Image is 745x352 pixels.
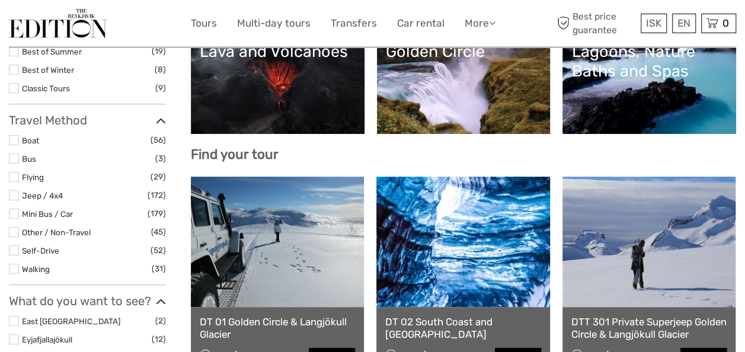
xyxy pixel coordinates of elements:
a: Lava and Volcanoes [200,42,356,125]
span: (19) [152,44,166,58]
h3: What do you want to see? [9,294,166,308]
span: (8) [155,63,166,76]
span: 0 [721,17,731,29]
a: DT 02 South Coast and [GEOGRAPHIC_DATA] [385,316,541,340]
a: Classic Tours [22,84,70,93]
span: ISK [646,17,661,29]
span: (29) [151,170,166,184]
a: Self-Drive [22,246,59,255]
a: Other / Non-Travel [22,228,91,237]
span: (31) [152,262,166,276]
h3: Travel Method [9,113,166,127]
span: (56) [151,133,166,147]
a: Best of Summer [22,47,82,56]
button: Open LiveChat chat widget [136,18,151,33]
a: Multi-day tours [237,15,311,32]
a: DTT 301 Private Superjeep Golden Circle & Langjökull Glacier [571,316,727,340]
a: Flying [22,172,44,182]
span: (3) [155,152,166,165]
b: Find your tour [191,146,279,162]
img: The Reykjavík Edition [9,9,107,38]
a: Lagoons, Nature Baths and Spas [571,42,727,125]
span: (179) [148,207,166,220]
div: Lava and Volcanoes [200,42,356,61]
a: East [GEOGRAPHIC_DATA] [22,316,120,326]
a: Walking [22,264,50,274]
div: Golden Circle [386,42,542,61]
a: Bus [22,154,36,164]
div: EN [672,14,696,33]
a: Eyjafjallajökull [22,335,72,344]
span: (45) [151,225,166,239]
a: Boat [22,136,39,145]
a: Mini Bus / Car [22,209,73,219]
a: Golden Circle [386,42,542,125]
p: We're away right now. Please check back later! [17,21,134,30]
a: DT 01 Golden Circle & Langjökull Glacier [200,316,355,340]
span: (52) [151,244,166,257]
span: (2) [155,314,166,328]
div: Lagoons, Nature Baths and Spas [571,42,727,81]
span: (12) [152,332,166,346]
a: Jeep / 4x4 [22,191,63,200]
span: (172) [148,188,166,202]
span: (9) [155,81,166,95]
a: More [465,15,495,32]
a: Transfers [331,15,377,32]
a: Tours [191,15,217,32]
a: Car rental [397,15,445,32]
a: Best of Winter [22,65,74,75]
span: Best price guarantee [554,10,638,36]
